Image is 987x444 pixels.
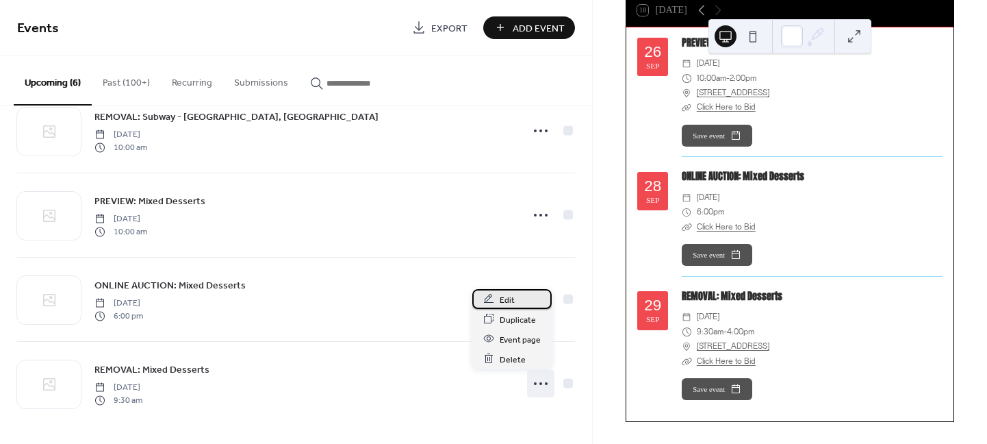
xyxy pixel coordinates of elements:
[682,169,804,184] a: ONLINE AUCTION: Mixed Desserts
[682,71,691,86] div: ​
[697,190,719,205] span: [DATE]
[697,339,769,354] a: [STREET_ADDRESS]
[483,16,575,39] button: Add Event
[94,363,209,378] span: REMOVAL: Mixed Desserts
[697,205,724,219] span: 6:00pm
[513,21,565,36] span: Add Event
[682,378,752,400] button: Save event
[94,141,147,153] span: 10:00 am
[94,225,147,238] span: 10:00 am
[697,102,756,112] a: Click Here to Bid
[94,129,147,141] span: [DATE]
[682,100,691,114] div: ​
[682,339,691,354] div: ​
[646,62,659,70] div: Sep
[697,222,756,232] a: Click Here to Bid
[94,297,143,310] span: [DATE]
[682,56,691,71] div: ​
[682,354,691,369] div: ​
[644,45,661,60] div: 26
[14,56,92,106] button: Upcoming (6)
[94,362,209,378] a: REMOVAL: Mixed Desserts
[723,325,727,339] span: -
[94,310,143,322] span: 6:00 pm
[646,197,659,204] div: Sep
[682,220,691,234] div: ​
[726,71,730,86] span: -
[500,312,536,327] span: Duplicate
[727,325,754,339] span: 4:00pm
[697,310,719,324] span: [DATE]
[682,190,691,205] div: ​
[94,382,142,394] span: [DATE]
[500,332,541,347] span: Event page
[431,21,467,36] span: Export
[92,56,161,104] button: Past (100+)
[697,356,756,366] a: Click Here to Bid
[500,352,526,367] span: Delete
[94,213,147,225] span: [DATE]
[682,125,752,147] button: Save event
[402,16,478,39] a: Export
[697,325,723,339] span: 9:30am
[94,109,379,125] a: REMOVAL: Subway - [GEOGRAPHIC_DATA], [GEOGRAPHIC_DATA]
[697,71,726,86] span: 10:00am
[682,36,779,50] a: PREVIEW: Mixed Desserts
[682,205,691,219] div: ​
[94,193,205,209] a: PREVIEW: Mixed Desserts
[17,15,59,42] span: Events
[697,86,769,100] a: [STREET_ADDRESS]
[161,56,223,104] button: Recurring
[94,110,379,125] span: REMOVAL: Subway - [GEOGRAPHIC_DATA], [GEOGRAPHIC_DATA]
[682,86,691,100] div: ​
[223,56,299,104] button: Submissions
[94,279,246,293] span: ONLINE AUCTION: Mixed Desserts
[682,310,691,324] div: ​
[94,394,142,406] span: 9:30 am
[94,277,246,293] a: ONLINE AUCTION: Mixed Desserts
[730,71,756,86] span: 2:00pm
[646,316,659,323] div: Sep
[500,293,515,307] span: Edit
[682,289,782,304] a: REMOVAL: Mixed Desserts
[682,325,691,339] div: ​
[697,56,719,71] span: [DATE]
[682,244,752,266] button: Save event
[94,195,205,209] span: PREVIEW: Mixed Desserts
[644,298,661,314] div: 29
[644,179,661,195] div: 28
